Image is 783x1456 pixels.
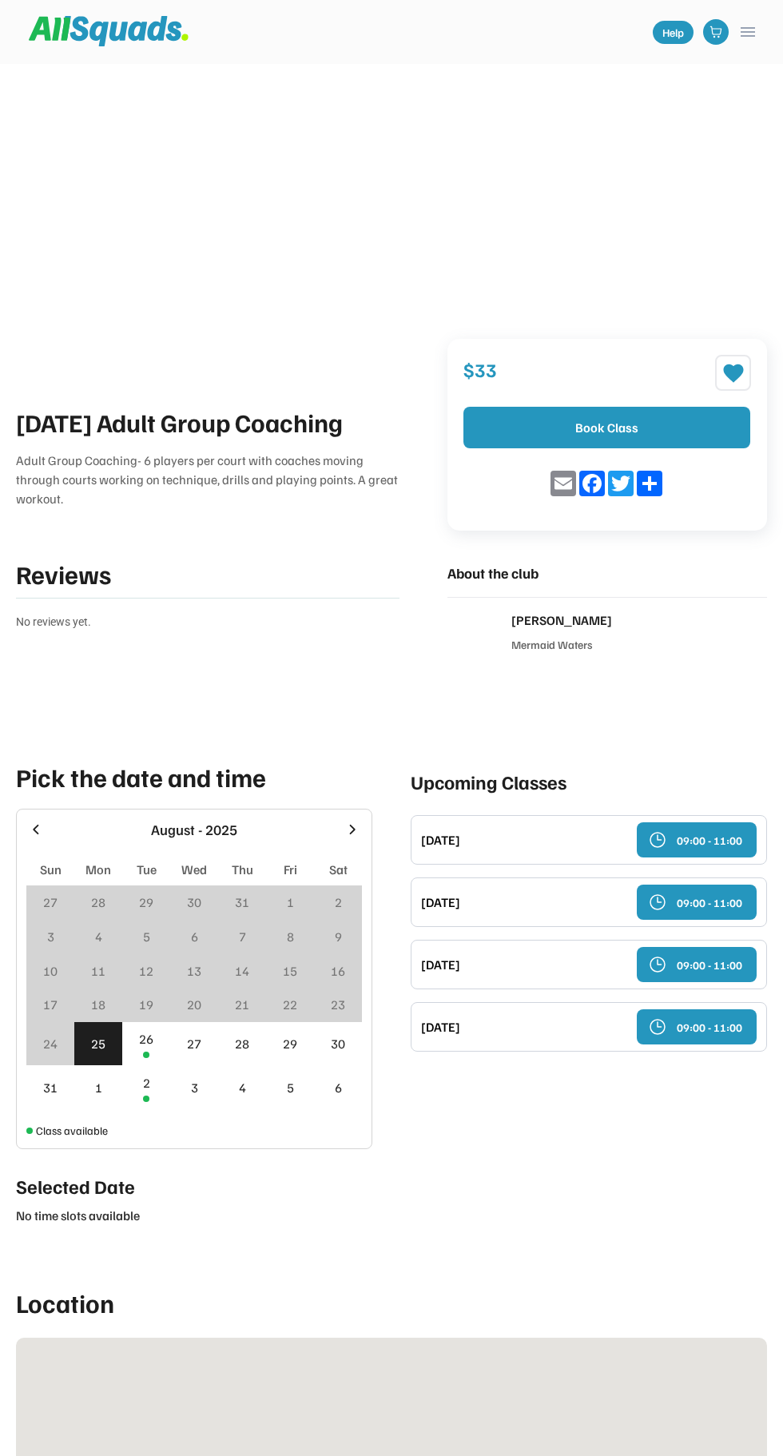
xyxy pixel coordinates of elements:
[411,767,767,796] div: Upcoming Classes
[29,16,189,46] img: Squad%20Logo.svg
[283,961,297,981] div: 15
[329,860,348,879] div: Sat
[463,355,709,384] div: $33
[463,407,750,448] button: Book Class
[447,611,499,662] img: yH5BAEAAAAALAAAAAABAAEAAAIBRAA7
[421,955,627,974] div: [DATE]
[43,961,58,981] div: 10
[43,1034,58,1053] div: 24
[91,893,105,912] div: 28
[16,758,372,796] div: Pick the date and time
[284,860,297,879] div: Fri
[239,1078,246,1097] div: 4
[143,1073,150,1092] div: 2
[235,1034,249,1053] div: 28
[187,1034,201,1053] div: 27
[421,830,627,849] div: [DATE]
[335,893,342,912] div: 2
[331,961,345,981] div: 16
[235,961,249,981] div: 14
[43,1078,58,1097] div: 31
[187,893,201,912] div: 30
[139,893,153,912] div: 29
[677,894,742,911] div: 09:00 - 11:00
[677,1019,742,1036] div: 09:00 - 11:00
[232,860,253,879] div: Thu
[139,995,153,1014] div: 19
[287,893,294,912] div: 1
[16,403,399,441] div: [DATE] Adult Group Coaching
[91,1034,105,1053] div: 25
[187,995,201,1014] div: 20
[235,893,249,912] div: 31
[16,555,296,593] div: Reviews
[139,961,153,981] div: 12
[43,893,58,912] div: 27
[95,1078,102,1097] div: 1
[511,636,767,653] div: Mermaid Waters
[47,927,54,946] div: 3
[653,21,694,44] a: Help
[16,1207,372,1224] div: No time slots available
[335,1078,342,1097] div: 6
[181,860,207,879] div: Wed
[331,1034,345,1053] div: 30
[421,1017,627,1036] div: [DATE]
[137,860,157,879] div: Tue
[36,1122,108,1139] div: Class available
[85,860,111,879] div: Mon
[283,1034,297,1053] div: 29
[239,927,246,946] div: 7
[235,995,249,1014] div: 21
[91,961,105,981] div: 11
[16,451,399,508] div: Adult Group Coaching- 6 players per court with coaches moving through courts working on technique...
[191,1078,198,1097] div: 3
[677,832,742,849] div: 09:00 - 11:00
[335,927,342,946] div: 9
[283,995,297,1014] div: 22
[738,22,757,42] button: menu
[16,1172,372,1200] div: Selected Date
[287,927,294,946] div: 8
[331,995,345,1014] div: 23
[606,471,635,496] a: Twitter
[677,957,742,973] div: 09:00 - 11:00
[511,611,767,630] div: [PERSON_NAME]
[91,995,105,1014] div: 18
[709,26,722,38] img: shopping-cart-01%20%281%29.svg
[95,927,102,946] div: 4
[40,860,62,879] div: Sun
[447,563,767,584] div: About the club
[287,1078,294,1097] div: 5
[54,819,335,841] div: August - 2025
[16,613,399,631] div: No reviews yet.
[421,893,627,912] div: [DATE]
[191,927,198,946] div: 6
[578,471,606,496] a: Facebook
[143,927,150,946] div: 5
[139,1029,153,1048] div: 26
[187,961,201,981] div: 13
[43,995,58,1014] div: 17
[549,471,578,496] a: Email
[16,1283,767,1322] div: Location
[635,471,664,496] a: Share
